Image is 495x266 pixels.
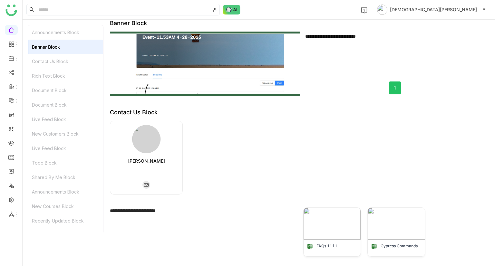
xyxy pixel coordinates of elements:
img: help.svg [361,7,367,14]
img: avatar [377,5,387,15]
img: 68d3900f46f56c15aefd99fc [110,33,300,94]
img: gmail.svg [142,181,150,189]
button: 1 [389,81,401,94]
div: New Customers Block [28,127,103,141]
div: Cypress Commands [381,243,418,249]
img: logo [5,5,17,16]
img: 68d2842dd83d613a59cf6050 [368,208,425,240]
div: Contact Us Block [28,54,103,69]
div: Banner Block [28,40,103,54]
div: Contact Us Block [110,109,158,116]
div: FAQs 1111 [316,243,337,249]
div: [PERSON_NAME] [128,157,165,165]
div: Rich Text Block [28,69,103,83]
div: Recently Updated Block [28,214,103,228]
div: Report Block [28,228,103,242]
div: Live Feed Block [28,112,103,127]
div: Live Feed Block [28,141,103,156]
div: Document Block [28,98,103,112]
div: Announcements Block [28,25,103,40]
img: xlsx.svg [371,243,377,250]
div: Announcements Block [28,185,103,199]
button: [DEMOGRAPHIC_DATA][PERSON_NAME] [376,5,487,15]
div: Banner Block [110,20,147,26]
img: ask-buddy-normal.svg [223,5,240,14]
span: [DEMOGRAPHIC_DATA][PERSON_NAME] [390,6,477,13]
div: Todo Block [28,156,103,170]
div: Shared By Me Block [28,170,103,185]
span: 1 [394,84,396,92]
img: xlsx.svg [307,243,313,250]
div: Document Block [28,83,103,98]
img: 684fd8469a55a50394c15cc7 [132,125,160,153]
img: search-type.svg [212,7,217,13]
img: 68d275cfd83d613a59cf5f59 [304,208,361,240]
div: New Courses Block [28,199,103,214]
